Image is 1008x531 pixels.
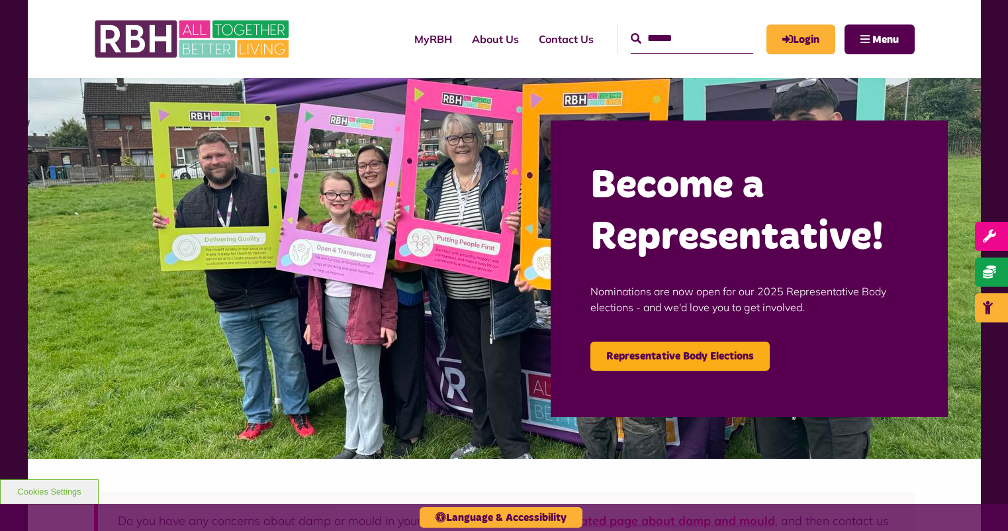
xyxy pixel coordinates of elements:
[462,21,529,57] a: About Us
[420,507,582,528] button: Language & Accessibility
[94,13,293,65] img: RBH
[766,24,835,54] a: MyRBH
[590,342,770,371] a: Representative Body Elections
[28,78,981,459] img: Image (22)
[872,34,899,45] span: Menu
[404,21,462,57] a: MyRBH
[529,21,604,57] a: Contact Us
[948,471,1008,531] iframe: Netcall Web Assistant for live chat
[845,24,915,54] button: Navigation
[590,160,908,264] h2: Become a Representative!
[590,264,908,335] p: Nominations are now open for our 2025 Representative Body elections - and we'd love you to get in...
